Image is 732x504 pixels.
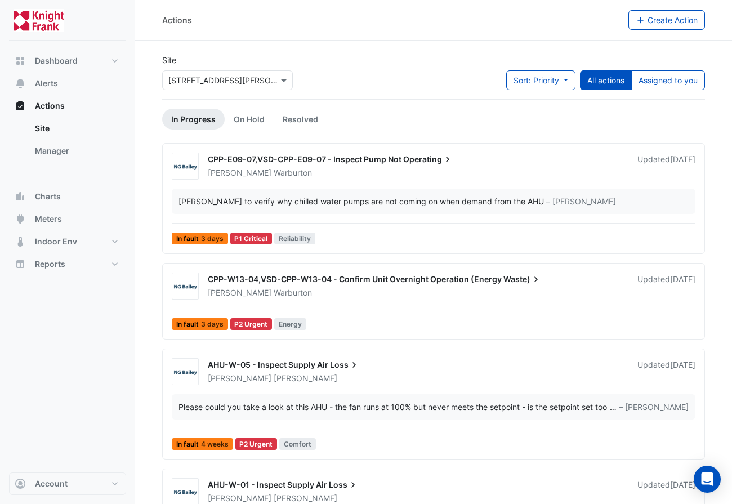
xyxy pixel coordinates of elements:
button: Assigned to you [631,70,705,90]
span: In fault [172,438,233,450]
span: Warburton [274,167,312,179]
img: NG Bailey [172,367,198,378]
span: Fri 05-Sep-2025 10:03 BST [670,480,695,489]
span: Meters [35,213,62,225]
span: Energy [274,318,306,330]
a: Manager [26,140,126,162]
button: All actions [580,70,632,90]
div: Open Intercom Messenger [694,466,721,493]
span: In fault [172,318,228,330]
span: [PERSON_NAME] [208,288,271,297]
button: Account [9,472,126,495]
a: In Progress [162,109,225,130]
span: Fri 05-Sep-2025 10:07 BST [670,360,695,369]
div: Actions [162,14,192,26]
div: P2 Urgent [235,438,278,450]
span: Wed 10-Sep-2025 10:36 BST [670,154,695,164]
button: Meters [9,208,126,230]
span: [PERSON_NAME] [274,493,337,504]
button: Sort: Priority [506,70,575,90]
span: Alerts [35,78,58,89]
button: Actions [9,95,126,117]
a: On Hold [225,109,274,130]
span: [PERSON_NAME] [274,373,337,384]
button: Reports [9,253,126,275]
span: – [PERSON_NAME] [619,401,689,413]
span: AHU-W-01 - Inspect Supply Air [208,480,327,489]
button: Dashboard [9,50,126,72]
div: … [178,401,689,413]
span: Loss [330,359,360,371]
button: Indoor Env [9,230,126,253]
div: Updated [637,274,695,298]
img: NG Bailey [172,487,198,498]
span: Reliability [274,233,315,244]
div: Updated [637,359,695,384]
span: Warburton [274,287,312,298]
span: Waste) [503,274,542,285]
app-icon: Charts [15,191,26,202]
app-icon: Meters [15,213,26,225]
div: Please could you take a look at this AHU - the fan runs at 100% but never meets the setpoint - is... [178,401,610,413]
img: Company Logo [14,9,64,32]
app-icon: Alerts [15,78,26,89]
span: 3 days [201,235,224,242]
span: [PERSON_NAME] [208,493,271,503]
span: Indoor Env [35,236,77,247]
button: Alerts [9,72,126,95]
span: AHU-W-05 - Inspect Supply Air [208,360,328,369]
a: Resolved [274,109,327,130]
span: Actions [35,100,65,111]
span: CPP-E09-07,VSD-CPP-E09-07 - Inspect Pump Not [208,154,401,164]
app-icon: Actions [15,100,26,111]
span: Reports [35,258,65,270]
label: Site [162,54,176,66]
div: Actions [9,117,126,167]
span: Charts [35,191,61,202]
span: Operating [403,154,453,165]
span: Comfort [279,438,316,450]
img: NG Bailey [172,281,198,292]
span: Wed 10-Sep-2025 10:40 BST [670,274,695,284]
a: Site [26,117,126,140]
span: [PERSON_NAME] [208,168,271,177]
div: [PERSON_NAME] to verify why chilled water pumps are not coming on when demand from the AHU [178,195,544,207]
span: Dashboard [35,55,78,66]
span: – [PERSON_NAME] [546,195,616,207]
div: P2 Urgent [230,318,273,330]
div: Updated [637,154,695,179]
button: Create Action [628,10,706,30]
app-icon: Reports [15,258,26,270]
span: 3 days [201,321,224,328]
span: Create Action [648,15,698,25]
span: [PERSON_NAME] [208,373,271,383]
app-icon: Indoor Env [15,236,26,247]
div: Updated [637,479,695,504]
span: Loss [329,479,359,490]
span: CPP-W13-04,VSD-CPP-W13-04 - Confirm Unit Overnight Operation (Energy [208,274,502,284]
img: NG Bailey [172,161,198,172]
span: Sort: Priority [514,75,559,85]
span: Account [35,478,68,489]
span: 4 weeks [201,441,229,448]
button: Charts [9,185,126,208]
span: In fault [172,233,228,244]
app-icon: Dashboard [15,55,26,66]
div: P1 Critical [230,233,273,244]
